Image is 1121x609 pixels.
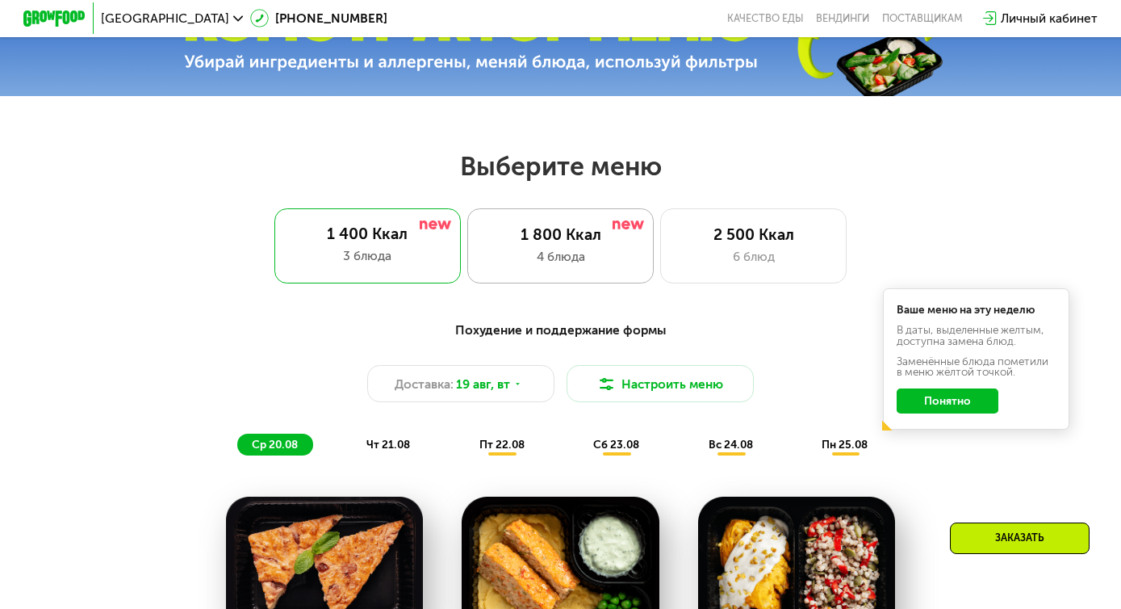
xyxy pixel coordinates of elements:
span: 19 авг, вт [456,375,510,393]
a: [PHONE_NUMBER] [250,9,387,27]
div: Личный кабинет [1001,9,1098,27]
div: 2 500 Ккал [676,225,830,244]
a: Вендинги [816,12,869,24]
div: Заменённые блюда пометили в меню жёлтой точкой. [897,356,1056,378]
a: Качество еды [727,12,804,24]
div: 6 блюд [676,247,830,266]
span: [GEOGRAPHIC_DATA] [101,12,229,24]
span: сб 23.08 [593,438,639,451]
span: пн 25.08 [822,438,868,451]
div: Похудение и поддержание формы [99,321,1021,340]
div: 3 блюда [290,246,445,265]
div: Заказать [950,523,1090,554]
span: ср 20.08 [252,438,298,451]
span: чт 21.08 [366,438,410,451]
span: пт 22.08 [479,438,525,451]
h2: Выберите меню [50,150,1072,183]
div: В даты, выделенные желтым, доступна замена блюд. [897,325,1056,346]
div: Ваше меню на эту неделю [897,304,1056,316]
div: поставщикам [882,12,963,24]
button: Настроить меню [567,365,754,402]
div: 1 800 Ккал [483,225,638,244]
div: 1 400 Ккал [290,225,445,243]
span: вс 24.08 [709,438,753,451]
span: Доставка: [395,375,454,393]
button: Понятно [897,388,998,414]
div: 4 блюда [483,247,638,266]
